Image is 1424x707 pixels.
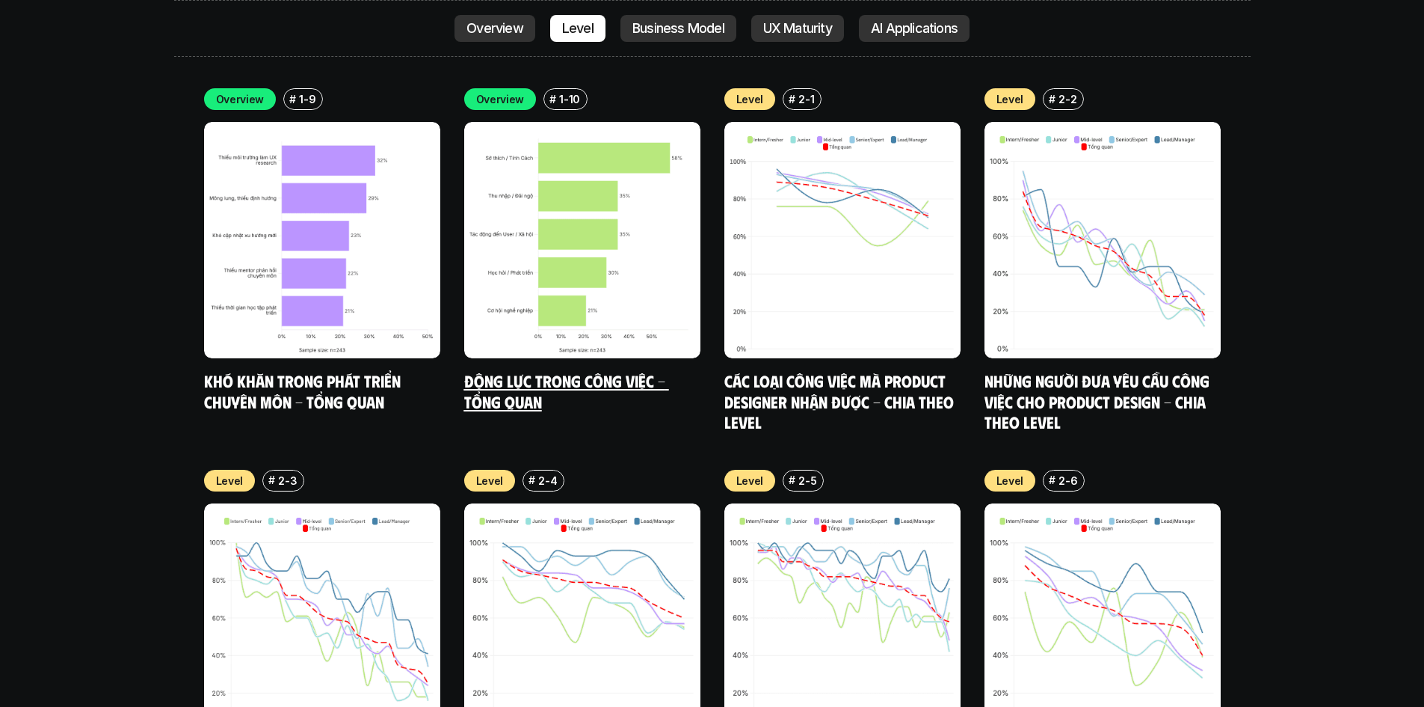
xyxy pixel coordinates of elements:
a: UX Maturity [751,15,844,42]
p: 2-3 [278,473,297,489]
h6: # [1049,474,1055,486]
a: Khó khăn trong phát triển chuyên môn - Tổng quan [204,370,404,411]
p: Level [216,473,244,489]
p: 2-1 [798,91,814,107]
p: 2-6 [1058,473,1077,489]
p: 2-5 [798,473,816,489]
p: 2-2 [1058,91,1076,107]
h6: # [549,94,556,105]
a: Business Model [620,15,736,42]
p: Level [736,473,764,489]
p: AI Applications [871,21,958,36]
h6: # [789,474,795,486]
a: Các loại công việc mà Product Designer nhận được - Chia theo Level [724,370,958,432]
h6: # [268,474,275,486]
h6: # [289,94,296,105]
p: Overview [216,91,265,107]
h6: # [1049,94,1055,105]
p: Level [996,473,1024,489]
p: Level [476,473,504,489]
a: Động lực trong công việc - Tổng quan [464,370,669,411]
a: AI Applications [859,15,970,42]
p: Level [736,91,764,107]
p: Overview [476,91,525,107]
p: UX Maturity [763,21,832,36]
h6: # [528,474,535,486]
p: Level [562,21,594,36]
a: Level [550,15,605,42]
a: Những người đưa yêu cầu công việc cho Product Design - Chia theo Level [984,370,1213,432]
p: Level [996,91,1024,107]
h6: # [789,94,795,105]
p: 1-9 [299,91,315,107]
a: Overview [454,15,535,42]
p: 1-10 [559,91,580,107]
p: 2-4 [538,473,557,489]
p: Overview [466,21,523,36]
p: Business Model [632,21,724,36]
